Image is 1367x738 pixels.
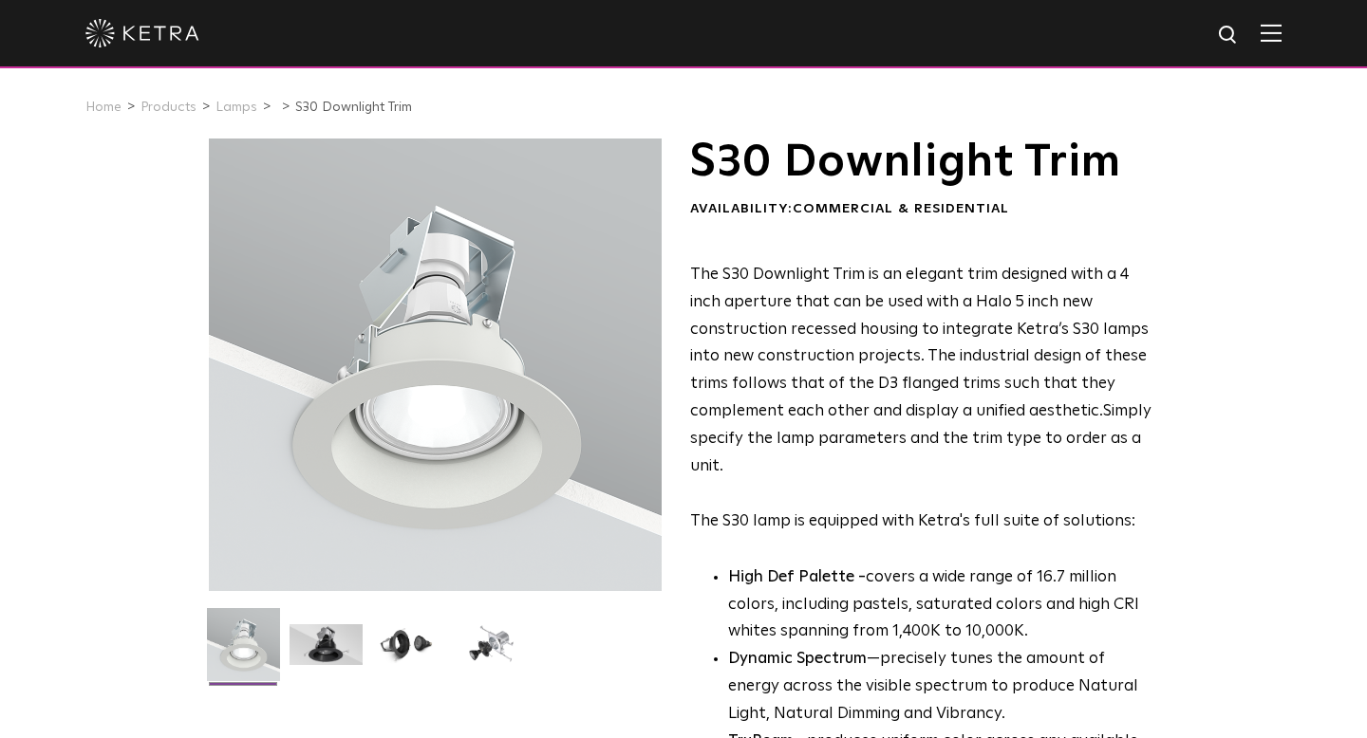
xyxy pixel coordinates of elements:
img: S30 Halo Downlight_Exploded_Black [455,624,528,679]
img: S30 Halo Downlight_Table Top_Black [372,624,445,679]
a: Products [140,101,197,114]
span: Simply specify the lamp parameters and the trim type to order as a unit.​ [690,403,1152,474]
span: Commercial & Residential [793,202,1009,215]
img: S30 Halo Downlight_Hero_Black_Gradient [290,624,363,679]
p: The S30 lamp is equipped with Ketra's full suite of solutions: [690,262,1152,536]
a: Home [85,101,122,114]
img: S30-DownlightTrim-2021-Web-Square [207,608,280,695]
li: —precisely tunes the amount of energy across the visible spectrum to produce Natural Light, Natur... [728,646,1152,729]
img: Hamburger%20Nav.svg [1261,24,1282,42]
span: The S30 Downlight Trim is an elegant trim designed with a 4 inch aperture that can be used with a... [690,267,1149,419]
strong: Dynamic Spectrum [728,651,867,667]
strong: High Def Palette - [728,569,866,585]
img: ketra-logo-2019-white [85,19,199,47]
p: covers a wide range of 16.7 million colors, including pastels, saturated colors and high CRI whit... [728,564,1152,647]
a: Lamps [215,101,257,114]
img: search icon [1217,24,1241,47]
a: S30 Downlight Trim [295,101,412,114]
div: Availability: [690,200,1152,219]
h1: S30 Downlight Trim [690,138,1152,186]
